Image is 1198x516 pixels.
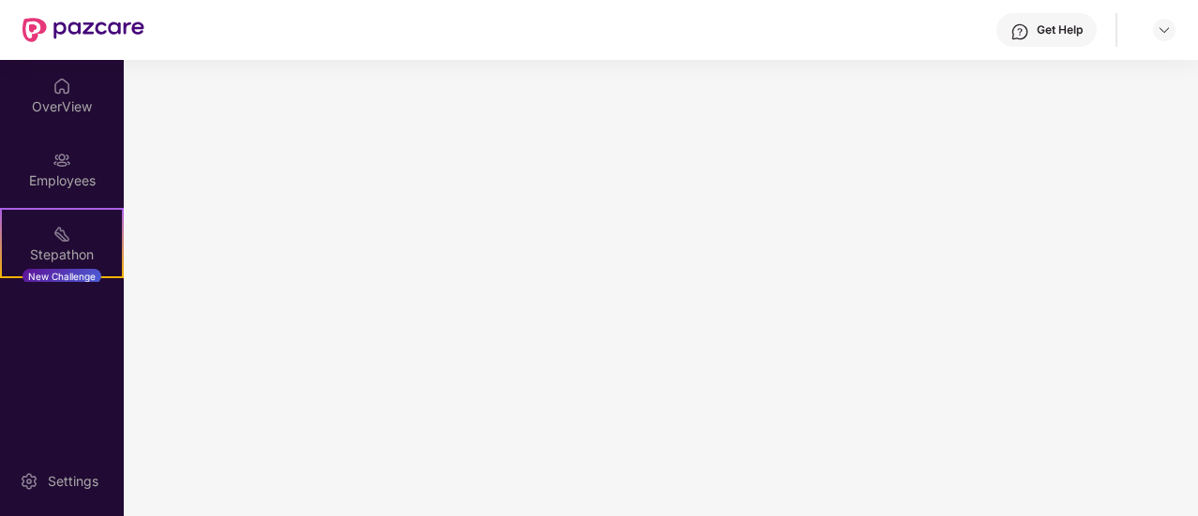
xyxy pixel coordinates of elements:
[42,472,104,491] div: Settings
[1037,22,1083,37] div: Get Help
[52,151,71,170] img: svg+xml;base64,PHN2ZyBpZD0iRW1wbG95ZWVzIiB4bWxucz0iaHR0cDovL3d3dy53My5vcmcvMjAwMC9zdmciIHdpZHRoPS...
[1011,22,1029,41] img: svg+xml;base64,PHN2ZyBpZD0iSGVscC0zMngzMiIgeG1sbnM9Imh0dHA6Ly93d3cudzMub3JnLzIwMDAvc3ZnIiB3aWR0aD...
[22,18,144,42] img: New Pazcare Logo
[22,269,101,284] div: New Challenge
[52,225,71,243] img: svg+xml;base64,PHN2ZyB4bWxucz0iaHR0cDovL3d3dy53My5vcmcvMjAwMC9zdmciIHdpZHRoPSIyMSIgaGVpZ2h0PSIyMC...
[20,472,38,491] img: svg+xml;base64,PHN2ZyBpZD0iU2V0dGluZy0yMHgyMCIgeG1sbnM9Imh0dHA6Ly93d3cudzMub3JnLzIwMDAvc3ZnIiB3aW...
[2,245,122,264] div: Stepathon
[1157,22,1172,37] img: svg+xml;base64,PHN2ZyBpZD0iRHJvcGRvd24tMzJ4MzIiIHhtbG5zPSJodHRwOi8vd3d3LnczLm9yZy8yMDAwL3N2ZyIgd2...
[52,77,71,96] img: svg+xml;base64,PHN2ZyBpZD0iSG9tZSIgeG1sbnM9Imh0dHA6Ly93d3cudzMub3JnLzIwMDAvc3ZnIiB3aWR0aD0iMjAiIG...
